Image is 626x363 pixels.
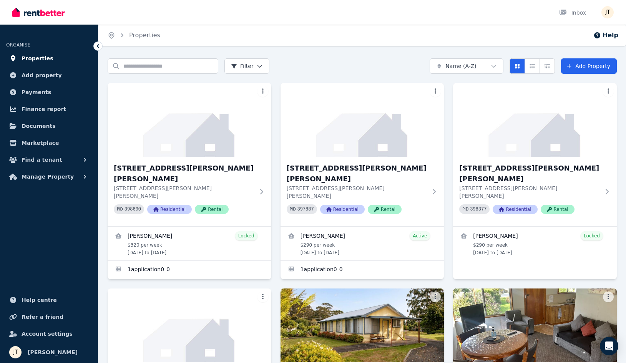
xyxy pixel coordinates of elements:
[9,346,22,358] img: Jamie Taylor
[117,207,123,211] small: PID
[453,83,617,157] img: 3/21 Andrew St, Strahan
[6,101,92,117] a: Finance report
[28,348,78,357] span: [PERSON_NAME]
[125,207,141,212] code: 398690
[540,58,555,74] button: Expanded list view
[195,205,229,214] span: Rental
[593,31,618,40] button: Help
[600,337,618,355] div: Open Intercom Messenger
[22,54,53,63] span: Properties
[290,207,296,211] small: PID
[603,292,614,302] button: More options
[368,205,402,214] span: Rental
[6,292,92,308] a: Help centre
[108,83,271,157] img: 1/21 Andrew St, Strahan
[287,163,427,184] h3: [STREET_ADDRESS][PERSON_NAME][PERSON_NAME]
[281,288,444,362] img: 5/21 Andrew St, Strahan
[559,9,586,17] div: Inbox
[22,121,56,131] span: Documents
[108,83,271,226] a: 1/21 Andrew St, Strahan[STREET_ADDRESS][PERSON_NAME][PERSON_NAME][STREET_ADDRESS][PERSON_NAME][PE...
[114,184,254,200] p: [STREET_ADDRESS][PERSON_NAME][PERSON_NAME]
[601,6,614,18] img: Jamie Taylor
[22,329,73,338] span: Account settings
[12,7,65,18] img: RentBetter
[493,205,537,214] span: Residential
[510,58,525,74] button: Card view
[297,207,314,212] code: 397887
[281,83,444,157] img: 2/21 Andrew St, Strahan
[257,292,268,302] button: More options
[129,31,160,39] a: Properties
[22,104,66,114] span: Finance report
[6,152,92,167] button: Find a tenant
[114,163,254,184] h3: [STREET_ADDRESS][PERSON_NAME][PERSON_NAME]
[22,312,63,322] span: Refer a friend
[6,169,92,184] button: Manage Property
[6,309,92,325] a: Refer a friend
[22,71,62,80] span: Add property
[462,207,468,211] small: PID
[510,58,555,74] div: View options
[98,25,169,46] nav: Breadcrumb
[6,118,92,134] a: Documents
[453,227,617,260] a: View details for Kineta Tatnell
[257,86,268,97] button: More options
[603,86,614,97] button: More options
[224,58,269,74] button: Filter
[561,58,617,74] a: Add Property
[287,184,427,200] p: [STREET_ADDRESS][PERSON_NAME][PERSON_NAME]
[108,261,271,279] a: Applications for 1/21 Andrew St, Strahan
[281,261,444,279] a: Applications for 2/21 Andrew St, Strahan
[445,62,477,70] span: Name (A-Z)
[147,205,192,214] span: Residential
[470,207,487,212] code: 398377
[6,51,92,66] a: Properties
[6,326,92,341] a: Account settings
[541,205,575,214] span: Rental
[22,155,62,164] span: Find a tenant
[320,205,365,214] span: Residential
[6,68,92,83] a: Add property
[22,295,57,305] span: Help centre
[231,62,254,70] span: Filter
[459,184,600,200] p: [STREET_ADDRESS][PERSON_NAME][PERSON_NAME]
[6,42,30,48] span: ORGANISE
[453,288,617,362] img: 6/21 Andrew St, Strahan
[108,288,271,362] img: 4/21 Andrew St, Strahan
[459,163,600,184] h3: [STREET_ADDRESS][PERSON_NAME][PERSON_NAME]
[22,172,74,181] span: Manage Property
[22,138,59,148] span: Marketplace
[281,227,444,260] a: View details for Alexandre Flaschner
[430,292,441,302] button: More options
[525,58,540,74] button: Compact list view
[453,83,617,226] a: 3/21 Andrew St, Strahan[STREET_ADDRESS][PERSON_NAME][PERSON_NAME][STREET_ADDRESS][PERSON_NAME][PE...
[430,86,441,97] button: More options
[108,227,271,260] a: View details for Mathieu Venezia
[281,83,444,226] a: 2/21 Andrew St, Strahan[STREET_ADDRESS][PERSON_NAME][PERSON_NAME][STREET_ADDRESS][PERSON_NAME][PE...
[6,135,92,151] a: Marketplace
[22,88,51,97] span: Payments
[6,85,92,100] a: Payments
[430,58,503,74] button: Name (A-Z)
